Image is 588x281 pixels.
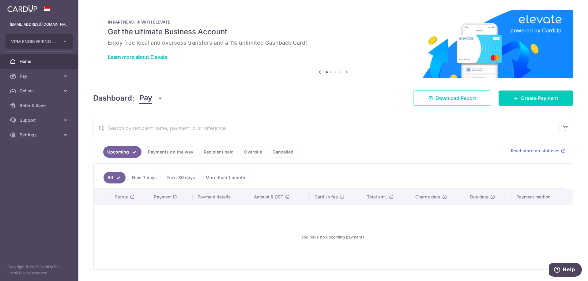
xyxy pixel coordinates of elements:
[20,102,60,109] span: Refer & Save
[139,92,163,104] button: Pay
[11,39,56,45] span: VPM ENGINEERING PTE LTD
[200,146,238,158] a: Recipient paid
[115,194,128,200] span: Status
[144,146,197,158] a: Payments on the way
[499,91,573,106] a: Create Payment
[103,146,141,158] a: Upcoming
[415,194,440,200] span: Charge date
[20,88,60,94] span: Collect
[128,172,161,183] a: Next 7 days
[7,5,37,12] img: CardUp
[20,117,60,123] span: Support
[163,172,199,183] a: Next 30 days
[367,194,387,200] span: Total amt.
[511,189,573,205] th: Payment method
[20,132,60,138] span: Settings
[101,210,565,264] div: You have no upcoming payments.
[269,146,297,158] a: Cancelled
[93,10,573,78] img: Renovation banner
[315,194,338,200] span: CardUp fee
[511,148,566,154] a: Read more on statuses
[470,194,488,200] span: Due date
[108,20,559,24] p: IN PARTNERSHIP WITH ELEVATE
[20,58,60,65] span: Home
[93,118,558,138] input: Search by recipient name, payment id or reference
[202,172,249,183] a: More than 1 month
[521,94,558,102] span: Create Payment
[108,54,168,60] a: Learn more about Elevate
[108,39,559,46] h6: Enjoy free local and overseas transfers and a 1% unlimited Cashback Card!
[10,21,69,28] p: [EMAIL_ADDRESS][DOMAIN_NAME]
[240,146,266,158] a: Overdue
[435,94,476,102] span: Download Report
[193,189,249,205] th: Payment details
[104,172,126,183] a: All
[254,194,283,200] span: Amount & GST
[20,73,60,79] span: Pay
[93,93,134,104] h4: Dashboard:
[511,148,560,154] span: Read more on statuses
[139,92,152,104] span: Pay
[549,263,582,278] iframe: Opens a widget where you can find more information
[108,27,559,37] h5: Get the ultimate Business Account
[149,189,193,205] th: Payment ID
[6,34,73,49] button: VPM ENGINEERING PTE LTD
[413,91,491,106] a: Download Report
